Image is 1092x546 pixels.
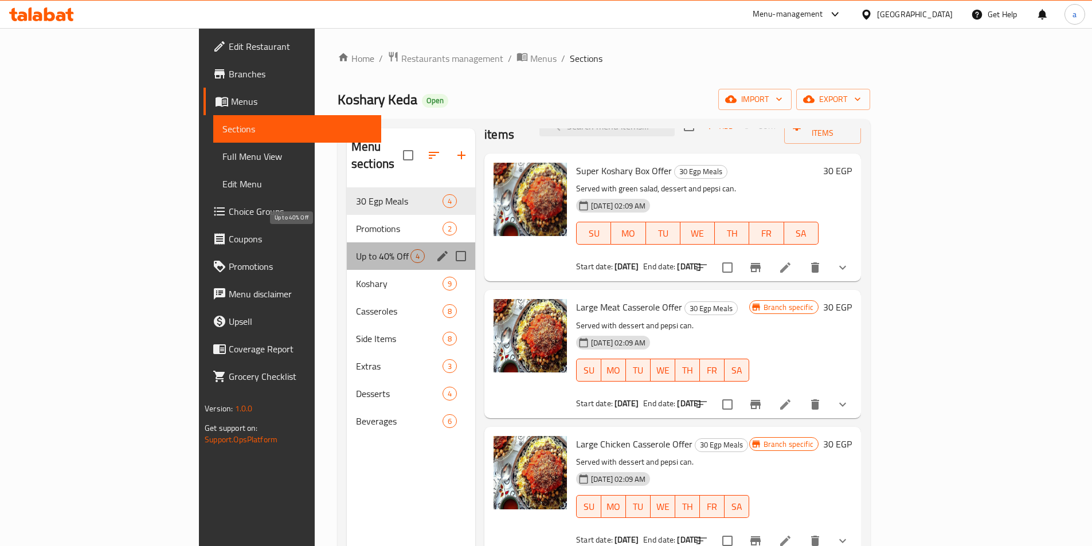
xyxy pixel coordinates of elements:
[576,359,601,382] button: SU
[229,260,372,273] span: Promotions
[576,182,819,196] p: Served with green salad, dessert and pepsi can.
[396,143,420,167] span: Select all sections
[443,332,457,345] div: items
[680,362,695,379] span: TH
[581,362,597,379] span: SU
[561,52,565,65] li: /
[356,277,443,290] div: Koshary
[401,52,503,65] span: Restaurants management
[205,401,233,416] span: Version:
[443,361,456,372] span: 3
[213,170,381,198] a: Edit Menu
[789,225,814,242] span: SA
[778,261,792,274] a: Edit menu item
[222,150,372,163] span: Full Menu View
[729,498,745,515] span: SA
[229,287,372,301] span: Menu disclaimer
[229,370,372,383] span: Grocery Checklist
[356,359,443,373] div: Extras
[347,325,475,352] div: Side Items8
[1073,8,1077,21] span: a
[576,495,601,518] button: SU
[508,52,512,65] li: /
[443,196,456,207] span: 4
[494,299,567,372] img: Large Meat Casserole Offer
[576,222,611,245] button: SU
[695,438,747,451] span: 30 Egp Meals
[715,256,739,280] span: Select to update
[646,222,680,245] button: TU
[229,315,372,328] span: Upsell
[759,439,818,450] span: Branch specific
[494,163,567,236] img: Super Koshary Box Offer
[823,299,852,315] h6: 30 EGP
[356,304,443,318] span: Casseroles
[685,302,737,315] span: 30 Egp Meals
[205,432,277,447] a: Support.OpsPlatform
[231,95,372,108] span: Menus
[586,474,650,485] span: [DATE] 02:09 AM
[677,396,701,411] b: [DATE]
[700,359,725,382] button: FR
[829,254,856,281] button: show more
[576,455,749,469] p: Served with dessert and pepsi can.
[823,163,852,179] h6: 30 EGP
[203,88,381,115] a: Menus
[203,198,381,225] a: Choice Groups
[235,401,253,416] span: 1.0.0
[601,359,626,382] button: MO
[229,232,372,246] span: Coupons
[443,277,457,290] div: items
[643,259,675,274] span: End date:
[356,332,443,345] div: Side Items
[805,92,861,107] span: export
[443,388,456,399] span: 4
[680,222,715,245] button: WE
[626,495,651,518] button: TU
[338,51,870,66] nav: breadcrumb
[677,259,701,274] b: [DATE]
[356,222,443,235] span: Promotions
[422,94,448,108] div: Open
[759,302,818,313] span: Branch specific
[684,301,738,315] div: 30 Egp Meals
[443,278,456,289] span: 9
[203,308,381,335] a: Upsell
[784,222,819,245] button: SA
[704,498,720,515] span: FR
[651,225,676,242] span: TU
[631,362,646,379] span: TU
[420,142,448,169] span: Sort sections
[801,254,829,281] button: delete
[651,359,675,382] button: WE
[338,87,417,112] span: Koshary Keda
[725,495,749,518] button: SA
[643,396,675,411] span: End date:
[410,249,425,263] div: items
[719,225,745,242] span: TH
[203,60,381,88] a: Branches
[213,115,381,143] a: Sections
[356,194,443,208] div: 30 Egp Meals
[836,398,850,411] svg: Show Choices
[829,391,856,418] button: show more
[742,254,769,281] button: Branch-specific-item
[631,498,646,515] span: TU
[222,122,372,136] span: Sections
[606,362,621,379] span: MO
[443,223,456,234] span: 2
[347,380,475,407] div: Desserts4
[443,414,457,428] div: items
[203,225,381,253] a: Coupons
[203,363,381,390] a: Grocery Checklist
[675,359,700,382] button: TH
[203,33,381,60] a: Edit Restaurant
[877,8,953,21] div: [GEOGRAPHIC_DATA]
[347,183,475,439] nav: Menu sections
[616,225,641,242] span: MO
[347,215,475,242] div: Promotions2
[347,242,475,270] div: Up to 40% Off4edit
[586,201,650,211] span: [DATE] 02:09 AM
